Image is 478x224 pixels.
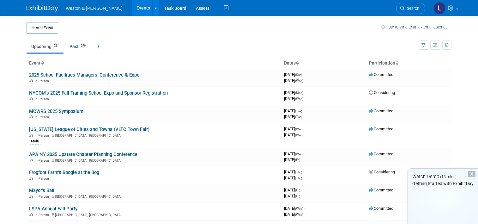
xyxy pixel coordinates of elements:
[35,177,51,181] span: In-Person
[284,90,305,95] span: [DATE]
[369,170,395,174] span: Considering
[65,40,92,53] a: Past296
[304,90,305,95] span: -
[284,176,302,180] span: [DATE]
[29,152,137,157] a: APA NY 2025 Upstate Chapter Planning Conference
[35,159,51,163] span: In-Person
[408,173,478,180] div: Watch Demo
[304,152,305,156] span: -
[369,152,393,156] span: Committed
[27,40,64,53] a: Upcoming62
[396,3,425,14] a: Search
[369,109,393,113] span: Committed
[381,25,451,29] a: How to sync to an external calendar...
[408,180,478,187] div: Getting Started with ExhibitDay
[79,43,88,48] span: 296
[395,60,398,65] a: Sort by Participation Type
[295,152,303,156] span: (Wed)
[295,79,303,83] span: (Wed)
[295,207,303,210] span: (Wed)
[29,134,33,137] img: In-Person Event
[284,72,304,77] span: [DATE]
[29,158,279,163] div: [GEOGRAPHIC_DATA], [GEOGRAPHIC_DATA]
[295,189,300,192] span: (Fri)
[29,206,77,212] a: LSPA Annual Fall Party
[27,58,281,69] th: Event
[405,6,419,11] span: Search
[29,213,33,216] img: In-Person Event
[35,195,51,199] span: In-Person
[369,188,393,192] span: Committed
[29,177,33,180] img: In-Person Event
[284,212,303,217] span: [DATE]
[284,96,303,101] span: [DATE]
[303,170,304,174] span: -
[301,188,302,192] span: -
[295,177,302,180] span: (Thu)
[29,90,168,96] a: NYCOM's 2025 Fall Training School Expo and Sponsor Registration
[468,171,475,177] div: Dismiss
[29,127,149,132] a: [US_STATE] League of Cities and Towns (VLTC Town Fair)
[35,134,51,138] span: In-Person
[29,212,279,217] div: [GEOGRAPHIC_DATA], [GEOGRAPHIC_DATA]
[295,128,303,131] span: (Wed)
[29,194,279,199] div: [GEOGRAPHIC_DATA], [GEOGRAPHIC_DATA]
[284,206,305,211] span: [DATE]
[295,73,302,77] span: (Sun)
[29,115,33,118] img: In-Person Event
[52,43,59,48] span: 62
[284,152,305,156] span: [DATE]
[295,115,302,119] span: (Tue)
[29,97,33,100] img: In-Person Event
[369,206,393,211] span: Committed
[29,188,54,193] a: Mayor's Ball
[27,5,58,12] img: ExhibitDay
[284,157,300,162] span: [DATE]
[295,171,302,174] span: (Thu)
[27,22,58,34] button: Add Event
[295,109,302,113] span: (Tue)
[284,127,305,131] span: [DATE]
[295,158,300,162] span: (Fri)
[369,90,395,95] span: Considering
[29,159,33,162] img: In-Person Event
[284,170,304,174] span: [DATE]
[284,188,302,192] span: [DATE]
[295,97,303,101] span: (Wed)
[295,213,303,216] span: (Wed)
[284,78,303,83] span: [DATE]
[295,91,303,95] span: (Mon)
[29,133,279,138] div: [GEOGRAPHIC_DATA], [GEOGRAPHIC_DATA]
[284,133,303,137] span: [DATE]
[29,109,83,114] a: MCWRS 2025 Symposium
[284,109,304,113] span: [DATE]
[433,2,445,14] img: Lindsey Englund
[304,127,305,131] span: -
[284,194,300,198] span: [DATE]
[296,60,299,65] a: Sort by Start Date
[29,79,33,82] img: In-Person Event
[284,114,302,119] span: [DATE]
[281,58,366,69] th: Dates
[440,175,457,179] span: (13 mins)
[295,134,303,137] span: (Wed)
[303,72,304,77] span: -
[40,60,44,65] a: Sort by Event Name
[35,79,51,83] span: In-Person
[29,195,33,198] img: In-Person Event
[35,213,51,217] span: In-Person
[35,97,51,101] span: In-Person
[304,206,305,211] span: -
[366,58,451,69] th: Participation
[369,127,393,131] span: Committed
[369,72,393,77] span: Committed
[29,72,139,78] a: 2025 School Facilities Managers’ Conference & Expo
[303,109,304,113] span: -
[295,195,300,198] span: (Fri)
[66,6,122,11] span: Weston & [PERSON_NAME]
[29,170,99,175] a: Frogfoot Farm's Boogie at the Bog
[35,115,51,119] span: In-Person
[29,139,41,144] div: Multi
